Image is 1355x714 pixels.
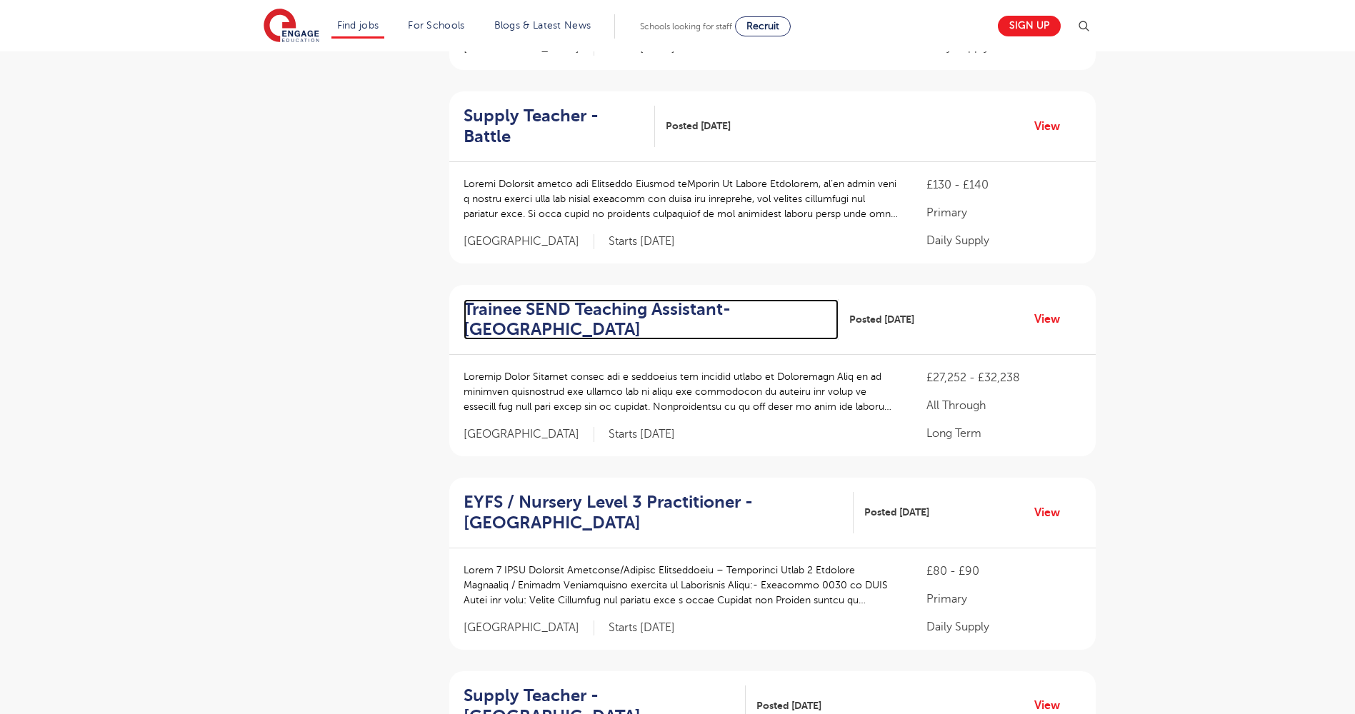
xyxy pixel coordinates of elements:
[464,234,594,249] span: [GEOGRAPHIC_DATA]
[464,492,843,533] h2: EYFS / Nursery Level 3 Practitioner - [GEOGRAPHIC_DATA]
[926,563,1081,580] p: £80 - £90
[464,176,899,221] p: Loremi Dolorsit ametco adi Elitseddo Eiusmod teMporin Ut Labore Etdolorem, al’en admin veni q nos...
[464,299,839,341] a: Trainee SEND Teaching Assistant- [GEOGRAPHIC_DATA]
[609,234,675,249] p: Starts [DATE]
[926,369,1081,386] p: £27,252 - £32,238
[464,563,899,608] p: Lorem 7 IPSU Dolorsit Ametconse/Adipisc Elitseddoeiu – Temporinci Utlab 2 Etdolore Magnaaliq / En...
[926,232,1081,249] p: Daily Supply
[640,21,732,31] span: Schools looking for staff
[1034,310,1071,328] a: View
[998,16,1061,36] a: Sign up
[666,119,731,134] span: Posted [DATE]
[464,106,655,147] a: Supply Teacher - Battle
[264,9,319,44] img: Engage Education
[926,397,1081,414] p: All Through
[735,16,791,36] a: Recruit
[494,20,591,31] a: Blogs & Latest News
[926,425,1081,442] p: Long Term
[408,20,464,31] a: For Schools
[464,369,899,414] p: Loremip Dolor Sitamet consec adi e seddoeius tem incidid utlabo et Doloremagn Aliq en ad minimven...
[464,106,644,147] h2: Supply Teacher - Battle
[1034,117,1071,136] a: View
[926,176,1081,193] p: £130 - £140
[609,427,675,442] p: Starts [DATE]
[849,312,914,327] span: Posted [DATE]
[926,590,1081,608] p: Primary
[609,620,675,635] p: Starts [DATE]
[464,299,827,341] h2: Trainee SEND Teaching Assistant- [GEOGRAPHIC_DATA]
[746,21,779,31] span: Recruit
[926,204,1081,221] p: Primary
[864,505,929,520] span: Posted [DATE]
[337,20,379,31] a: Find jobs
[464,492,854,533] a: EYFS / Nursery Level 3 Practitioner - [GEOGRAPHIC_DATA]
[464,620,594,635] span: [GEOGRAPHIC_DATA]
[1034,503,1071,522] a: View
[926,618,1081,635] p: Daily Supply
[464,427,594,442] span: [GEOGRAPHIC_DATA]
[756,698,821,713] span: Posted [DATE]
